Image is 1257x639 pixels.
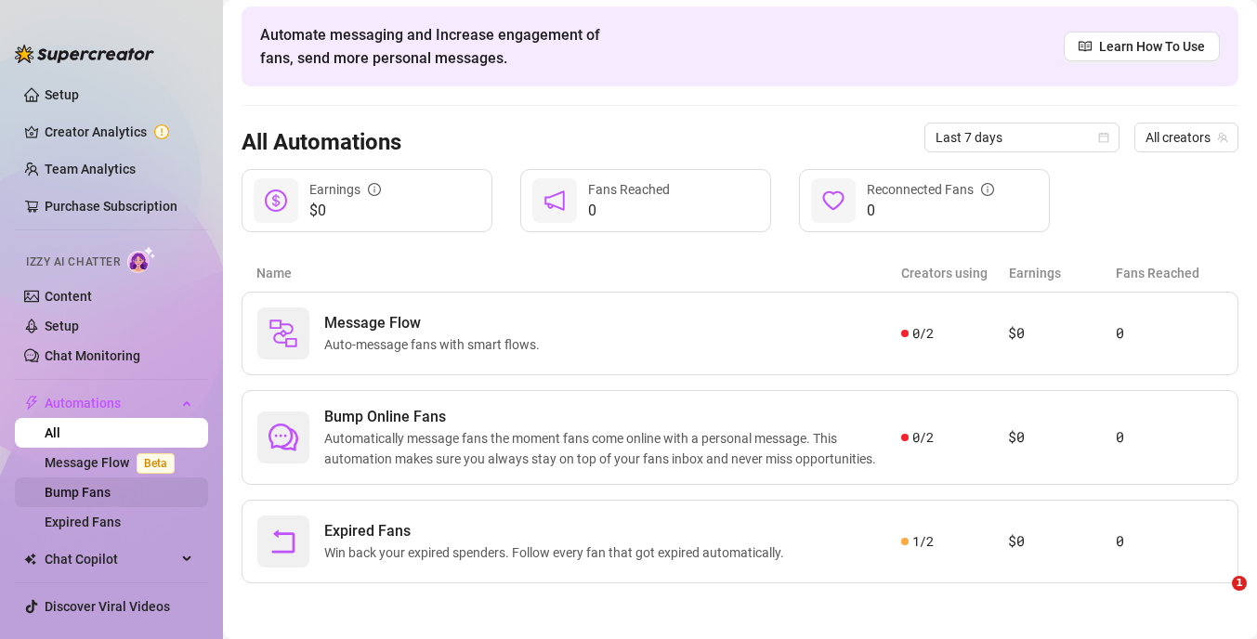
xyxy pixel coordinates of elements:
[260,23,618,70] span: Automate messaging and Increase engagement of fans, send more personal messages.
[324,406,901,428] span: Bump Online Fans
[324,428,901,469] span: Automatically message fans the moment fans come online with a personal message. This automation m...
[867,200,994,222] span: 0
[588,182,670,197] span: Fans Reached
[268,423,298,452] span: comment
[26,254,120,271] span: Izzy AI Chatter
[901,263,1009,283] article: Creators using
[45,348,140,363] a: Chat Monitoring
[242,128,401,158] h3: All Automations
[45,191,193,221] a: Purchase Subscription
[1116,322,1223,345] article: 0
[45,599,170,614] a: Discover Viral Videos
[309,179,381,200] div: Earnings
[45,388,177,418] span: Automations
[822,189,845,212] span: heart
[1116,530,1223,553] article: 0
[1217,132,1228,143] span: team
[1009,263,1117,283] article: Earnings
[45,485,111,500] a: Bump Fans
[324,542,792,563] span: Win back your expired spenders. Follow every fan that got expired automatically.
[1079,40,1092,53] span: read
[268,527,298,556] span: rollback
[256,263,901,283] article: Name
[45,117,193,147] a: Creator Analytics exclamation-circle
[368,183,381,196] span: info-circle
[45,544,177,574] span: Chat Copilot
[912,531,934,552] span: 1 / 2
[1008,426,1115,449] article: $0
[127,246,156,273] img: AI Chatter
[45,87,79,102] a: Setup
[45,515,121,529] a: Expired Fans
[1116,263,1224,283] article: Fans Reached
[588,200,670,222] span: 0
[1116,426,1223,449] article: 0
[981,183,994,196] span: info-circle
[1232,576,1247,591] span: 1
[24,553,36,566] img: Chat Copilot
[1064,32,1220,61] a: Learn How To Use
[1146,124,1227,151] span: All creators
[1099,36,1205,57] span: Learn How To Use
[268,319,298,348] img: svg%3e
[265,189,287,212] span: dollar
[1008,322,1115,345] article: $0
[324,312,547,334] span: Message Flow
[936,124,1108,151] span: Last 7 days
[912,427,934,448] span: 0 / 2
[324,334,547,355] span: Auto-message fans with smart flows.
[1194,576,1238,620] iframe: Intercom live chat
[45,455,182,470] a: Message FlowBeta
[15,45,154,63] img: logo-BBDzfeDw.svg
[543,189,566,212] span: notification
[912,323,934,344] span: 0 / 2
[867,179,994,200] div: Reconnected Fans
[1008,530,1115,553] article: $0
[45,162,136,176] a: Team Analytics
[324,520,792,542] span: Expired Fans
[45,289,92,304] a: Content
[1098,132,1109,143] span: calendar
[45,319,79,333] a: Setup
[45,425,60,440] a: All
[309,200,381,222] span: $0
[137,453,175,474] span: Beta
[24,396,39,411] span: thunderbolt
